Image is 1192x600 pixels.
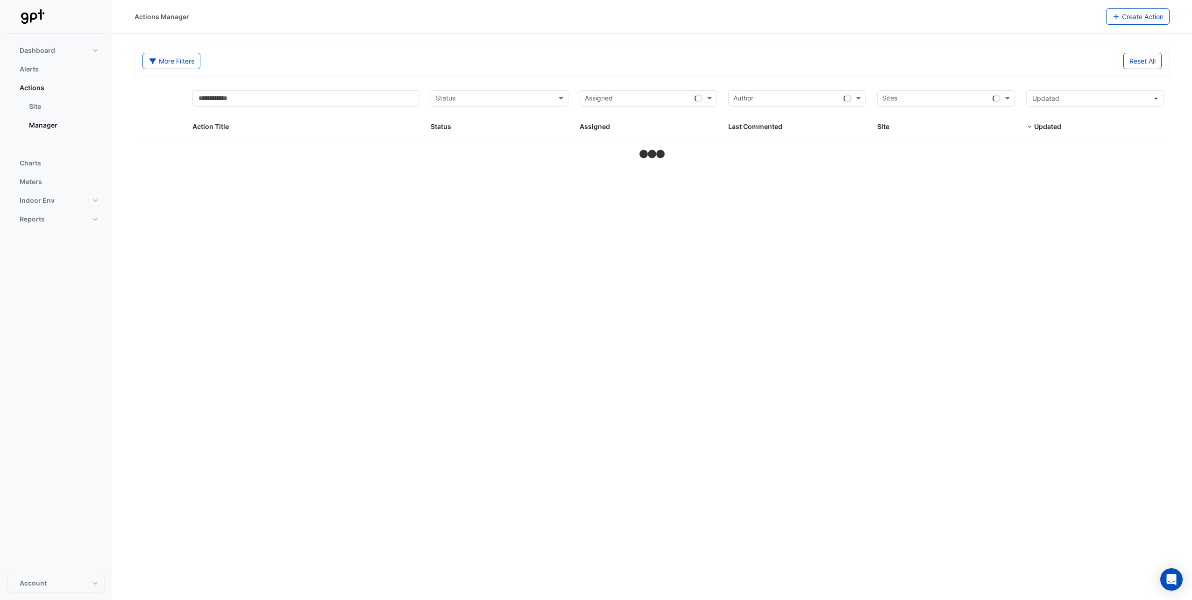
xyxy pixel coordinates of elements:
span: Charts [20,158,41,168]
span: Alerts [20,64,39,74]
div: Open Intercom Messenger [1160,568,1183,591]
button: Reports [7,210,105,229]
span: Dashboard [20,46,55,55]
button: Meters [7,172,105,191]
button: Account [7,574,105,593]
button: More Filters [142,53,200,69]
img: Company Logo [11,7,53,26]
button: Reset All [1123,53,1162,69]
button: Alerts [7,60,105,79]
div: Actions Manager [135,12,189,21]
span: Updated [1032,94,1059,102]
span: Actions [20,83,44,93]
button: Charts [7,154,105,172]
span: Reports [20,214,45,224]
button: Create Action [1106,8,1170,25]
button: Dashboard [7,41,105,60]
span: Indoor Env [20,196,55,205]
span: Action Title [192,122,229,130]
span: Updated [1034,122,1061,130]
span: Status [431,122,451,130]
span: Assigned [580,122,610,130]
span: Last Commented [728,122,782,130]
button: Indoor Env [7,191,105,210]
button: Actions [7,79,105,97]
span: Site [877,122,889,130]
span: Account [20,579,47,588]
button: Updated [1026,90,1164,107]
span: Meters [20,177,42,186]
a: Site [21,97,105,116]
div: Actions [7,97,105,138]
a: Manager [21,116,105,135]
